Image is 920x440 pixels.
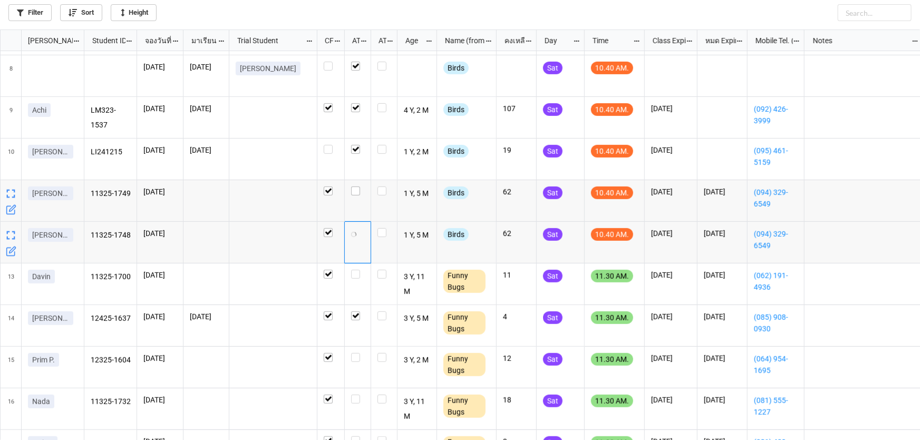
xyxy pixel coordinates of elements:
p: [DATE] [190,145,222,155]
p: 18 [503,395,530,405]
p: 3 Y, 11 M [404,395,431,423]
div: Time [586,35,633,46]
span: 15 [8,347,14,388]
p: LI241215 [91,145,131,160]
p: 12 [503,353,530,364]
a: (094) 329-6549 [754,187,798,210]
p: Achi [32,105,46,115]
p: 107 [503,103,530,114]
div: 10.40 AM. [591,103,633,116]
p: [DATE] [651,353,691,364]
p: [DATE] [704,353,741,364]
p: [DATE] [704,270,741,280]
div: Funny Bugs [443,311,486,335]
a: (081) 555-1227 [754,395,798,418]
p: [DATE] [651,103,691,114]
div: 11.30 AM. [591,353,633,366]
p: 62 [503,228,530,239]
p: [DATE] [143,395,177,405]
p: [DATE] [651,228,691,239]
p: [DATE] [143,103,177,114]
div: Funny Bugs [443,270,486,293]
p: 11 [503,270,530,280]
p: 11325-1732 [91,395,131,409]
div: Sat [543,187,563,199]
p: [DATE] [143,311,177,322]
p: 11325-1700 [91,270,131,285]
p: [DATE] [704,228,741,239]
div: Mobile Tel. (from Nick Name) [749,35,793,46]
div: Birds [443,103,469,116]
p: Davin [32,271,51,282]
p: [DATE] [704,395,741,405]
p: [PERSON_NAME] [32,146,69,157]
p: [PERSON_NAME] [32,230,69,240]
span: 9 [9,97,13,138]
div: 10.40 AM. [591,145,633,158]
div: Class Expiration [646,35,686,46]
p: [DATE] [143,62,177,72]
div: 11.30 AM. [591,270,633,282]
p: [PERSON_NAME] [32,188,69,199]
p: [DATE] [651,145,691,155]
div: Day [538,35,573,46]
div: 10.40 AM. [591,187,633,199]
a: (094) 329-6549 [754,228,798,251]
div: Birds [443,187,469,199]
p: Prim P. [32,355,55,365]
p: [PERSON_NAME] [240,63,296,74]
a: (064) 954-1695 [754,353,798,376]
div: Birds [443,228,469,241]
p: 3 Y, 11 M [404,270,431,298]
p: 4 [503,311,530,322]
div: คงเหลือ (from Nick Name) [498,35,526,46]
p: [DATE] [190,62,222,72]
div: จองวันที่ [139,35,172,46]
div: grid [1,30,84,51]
div: Name (from Class) [439,35,485,46]
p: [DATE] [190,103,222,114]
p: [DATE] [651,395,691,405]
p: [DATE] [651,311,691,322]
a: (092) 426-3999 [754,103,798,126]
p: 1 Y, 5 M [404,187,431,201]
p: [DATE] [143,228,177,239]
div: 11.30 AM. [591,311,633,324]
p: 11325-1748 [91,228,131,243]
div: 10.40 AM. [591,62,633,74]
div: Sat [543,62,563,74]
span: 14 [8,305,14,346]
span: 8 [9,55,13,96]
div: Sat [543,270,563,282]
p: [DATE] [651,187,691,197]
span: 16 [8,388,14,429]
p: [DATE] [143,353,177,364]
p: 62 [503,187,530,197]
p: Nada [32,396,50,407]
div: Sat [543,353,563,366]
div: Funny Bugs [443,395,486,418]
a: Sort [60,4,102,21]
p: 3 Y, 5 M [404,311,431,326]
div: Sat [543,145,563,158]
span: 10 [8,139,14,180]
a: Filter [8,4,52,21]
p: 1 Y, 2 M [404,145,431,160]
p: [DATE] [143,270,177,280]
p: [DATE] [704,187,741,197]
p: [DATE] [143,145,177,155]
p: 12325-1604 [91,353,131,368]
p: 19 [503,145,530,155]
p: 12425-1637 [91,311,131,326]
div: Sat [543,311,563,324]
div: Student ID (from [PERSON_NAME] Name) [86,35,125,46]
div: 10.40 AM. [591,228,633,241]
div: ATT [346,35,361,46]
div: Birds [443,62,469,74]
div: 11.30 AM. [591,395,633,407]
div: [PERSON_NAME] Name [22,35,73,46]
div: Sat [543,103,563,116]
a: Height [111,4,157,21]
p: LM323-1537 [91,103,131,132]
div: Trial Student [231,35,305,46]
